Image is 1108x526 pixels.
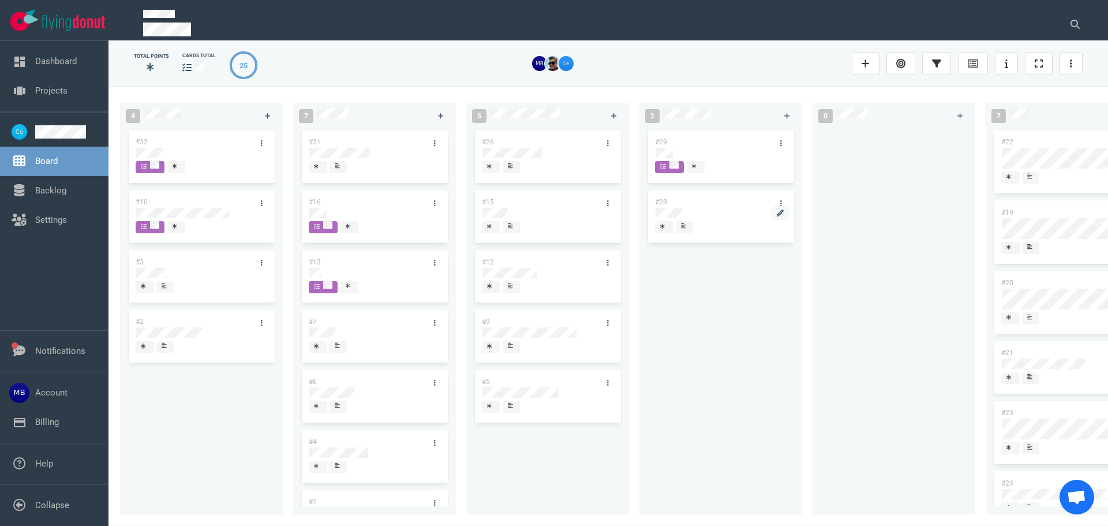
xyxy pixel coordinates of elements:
a: #20 [1001,279,1013,287]
a: #4 [309,438,317,446]
div: 25 [239,60,248,71]
a: #29 [655,138,667,146]
a: Settings [35,215,67,225]
span: 5 [472,109,486,123]
a: #2 [136,318,144,326]
a: #31 [309,138,321,146]
span: 7 [299,109,313,123]
a: #28 [655,198,667,206]
img: 26 [532,56,547,71]
a: #21 [1001,349,1013,357]
a: #7 [309,318,317,326]
a: #16 [309,198,321,206]
a: Billing [35,417,59,427]
img: Flying Donut text logo [42,15,105,31]
a: #5 [482,378,490,386]
a: #15 [482,198,494,206]
a: #12 [482,258,494,266]
a: #9 [482,318,490,326]
a: #22 [1001,138,1013,146]
span: 2 [645,109,660,123]
a: Backlog [35,185,66,196]
a: Help [35,458,53,469]
span: 7 [991,109,1006,123]
div: cards total [182,52,216,59]
a: #24 [1001,479,1013,487]
span: 4 [126,109,140,123]
span: 0 [818,109,833,123]
a: #13 [309,258,321,266]
a: #32 [136,138,148,146]
a: Collapse [35,500,69,510]
a: Projects [35,85,68,96]
a: #23 [1001,409,1013,417]
a: Dashboard [35,56,77,66]
img: 26 [559,56,574,71]
a: #3 [136,258,144,266]
a: Account [35,387,68,398]
a: #1 [309,498,317,506]
a: #6 [309,378,317,386]
div: Total Points [134,53,169,60]
a: #10 [136,198,148,206]
a: #19 [1001,208,1013,217]
a: Board [35,156,58,166]
img: 26 [545,56,560,71]
a: #26 [482,138,494,146]
a: Notifications [35,346,85,356]
div: Open de chat [1060,480,1094,514]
